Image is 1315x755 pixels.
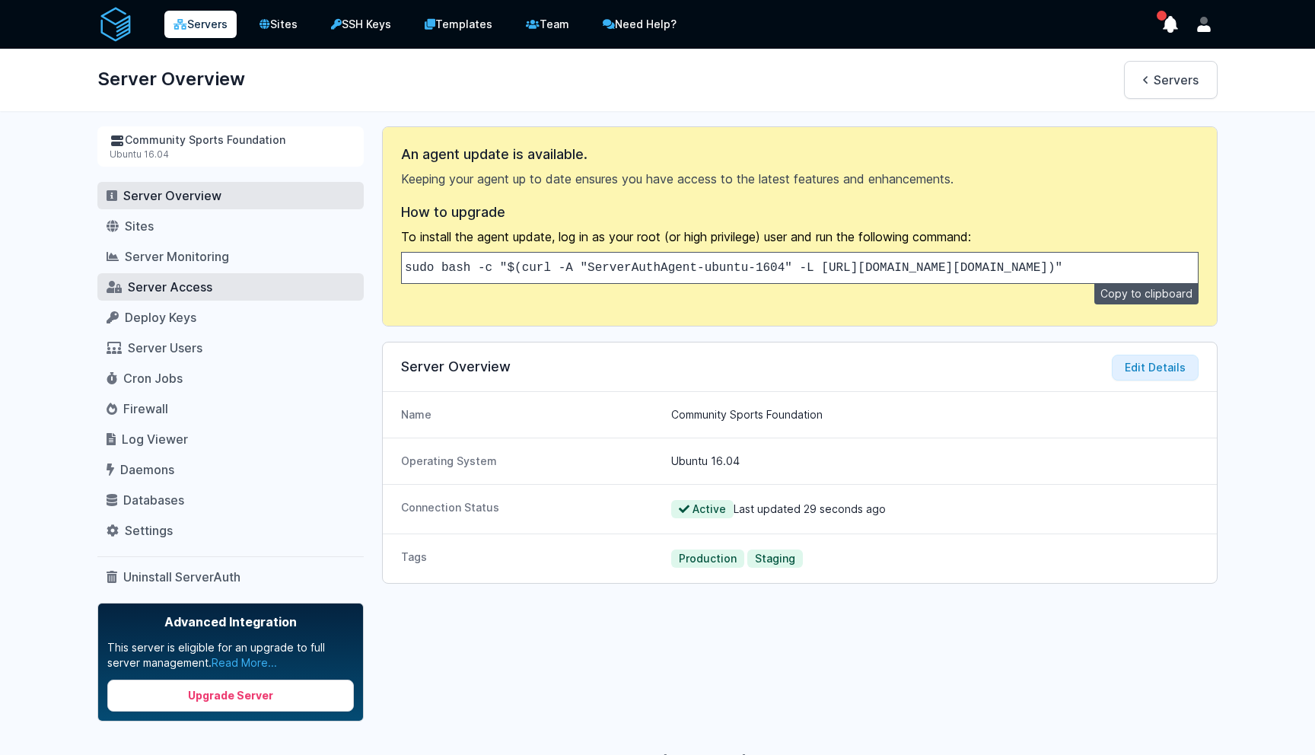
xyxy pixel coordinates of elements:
[1094,283,1199,304] button: Copy to clipboard
[97,334,364,362] a: Server Users
[97,365,364,392] a: Cron Jobs
[1157,11,1167,21] span: has unread notifications
[212,656,277,669] a: Read More...
[125,249,229,264] span: Server Monitoring
[249,9,308,40] a: Sites
[671,407,1199,422] dd: Community Sports Foundation
[128,340,202,355] span: Server Users
[401,500,659,518] dt: Connection Status
[97,273,364,301] a: Server Access
[123,188,221,203] span: Server Overview
[97,456,364,483] a: Daemons
[107,613,354,631] span: Advanced Integration
[671,500,734,518] span: Active
[1124,61,1218,99] a: Servers
[97,563,364,591] a: Uninstall ServerAuth
[97,243,364,270] a: Server Monitoring
[401,358,1199,376] h3: Server Overview
[1157,11,1184,38] button: show notifications
[125,218,154,234] span: Sites
[1190,11,1218,38] button: User menu
[128,279,212,295] span: Server Access
[123,492,184,508] span: Databases
[320,9,402,40] a: SSH Keys
[107,680,354,712] a: Upgrade Server
[123,569,240,585] span: Uninstall ServerAuth
[107,640,354,671] p: This server is eligible for an upgrade to full server management.
[414,9,503,40] a: Templates
[97,395,364,422] a: Firewall
[110,148,352,161] div: Ubuntu 16.04
[592,9,687,40] a: Need Help?
[125,310,196,325] span: Deploy Keys
[671,454,1199,469] dd: Ubuntu 16.04
[401,228,1199,246] p: To install the agent update, log in as your root (or high privilege) user and run the following c...
[110,132,352,148] div: Community Sports Foundation
[401,170,1199,188] p: Keeping your agent up to date ensures you have access to the latest features and enhancements.
[164,11,237,38] a: Servers
[671,550,744,568] span: Production
[97,486,364,514] a: Databases
[401,550,659,568] dt: Tags
[401,203,1199,221] h3: How to upgrade
[97,182,364,209] a: Server Overview
[125,523,173,538] span: Settings
[97,61,245,97] h1: Server Overview
[401,454,659,469] dt: Operating System
[123,371,183,386] span: Cron Jobs
[97,6,134,43] img: serverAuth logo
[671,500,1199,518] dd: Last updated 29 seconds ago
[97,517,364,544] a: Settings
[123,401,168,416] span: Firewall
[1112,355,1199,381] button: Edit Details
[120,462,174,477] span: Daemons
[122,432,188,447] span: Log Viewer
[405,261,1062,275] code: sudo bash -c "$(curl -A "ServerAuthAgent-ubuntu-1604" -L [URL][DOMAIN_NAME][DOMAIN_NAME])"
[515,9,580,40] a: Team
[97,212,364,240] a: Sites
[747,550,803,568] span: Staging
[97,304,364,331] a: Deploy Keys
[401,407,659,422] dt: Name
[97,425,364,453] a: Log Viewer
[401,145,1199,164] h3: An agent update is available.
